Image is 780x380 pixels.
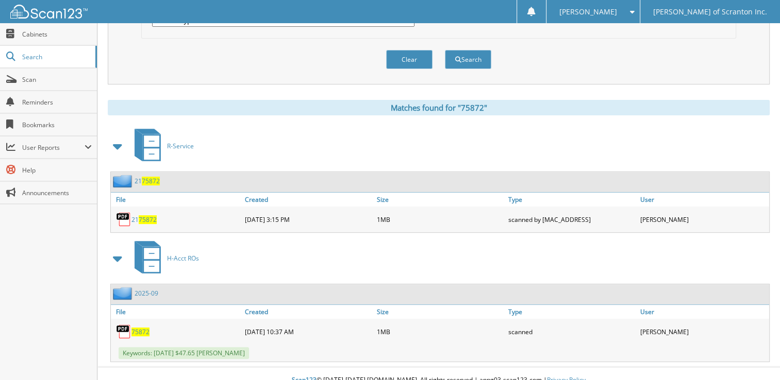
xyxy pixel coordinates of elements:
div: 1MB [374,321,506,342]
a: File [111,305,242,319]
a: H-Acct ROs [128,238,199,279]
a: 2025-09 [135,289,158,298]
div: 1MB [374,209,506,230]
a: 75872 [131,327,150,336]
a: Created [242,193,374,206]
span: Search [22,53,90,61]
span: H-Acct ROs [167,254,199,263]
a: User [638,305,769,319]
a: Size [374,305,506,319]
span: 75872 [139,215,157,224]
span: [PERSON_NAME] of Scranton Inc. [653,9,767,15]
a: 2175872 [131,215,157,224]
div: scanned [506,321,637,342]
a: Type [506,193,637,206]
span: Announcements [22,188,92,197]
button: Clear [386,50,433,69]
img: folder2.png [113,175,135,187]
a: User [638,193,769,206]
a: File [111,193,242,206]
img: PDF.png [116,212,131,227]
a: Size [374,193,506,206]
div: [DATE] 3:15 PM [242,209,374,230]
span: 75872 [142,177,160,185]
span: Cabinets [22,30,92,39]
button: Search [445,50,491,69]
a: R-Service [128,126,194,166]
div: scanned by [MAC_ADDRESS] [506,209,637,230]
a: Type [506,305,637,319]
a: 2175872 [135,177,160,185]
span: Bookmarks [22,120,92,129]
iframe: Chat Widget [728,331,780,380]
img: scan123-logo-white.svg [10,5,88,19]
span: User Reports [22,143,85,152]
span: R-Service [167,142,194,150]
div: [DATE] 10:37 AM [242,321,374,342]
span: [PERSON_NAME] [559,9,617,15]
img: PDF.png [116,324,131,339]
div: Matches found for "75872" [108,100,770,115]
a: Created [242,305,374,319]
span: Help [22,166,92,175]
img: folder2.png [113,287,135,300]
div: [PERSON_NAME] [638,321,769,342]
span: Reminders [22,98,92,107]
span: Keywords: [DATE] $47.65 [PERSON_NAME] [119,347,249,359]
span: Scan [22,75,92,84]
div: [PERSON_NAME] [638,209,769,230]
